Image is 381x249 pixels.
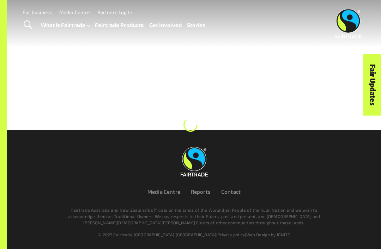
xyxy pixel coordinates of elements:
[147,188,180,195] a: Media Centre
[59,9,90,15] a: Media Centre
[187,20,205,30] a: Stories
[32,231,356,238] div: | |
[23,9,52,15] a: For business
[335,9,362,38] img: Fairtrade Australia New Zealand logo
[19,16,36,34] a: Toggle Search
[181,147,208,176] img: Fairtrade Australia New Zealand logo
[95,20,144,30] a: Fairtrade Products
[191,188,211,195] a: Reports
[60,207,328,226] p: Fairtrade Australia and New Zealand’s office is on the lands of the Wurundjeri People of the Kuli...
[149,20,182,30] a: Get Involved
[246,232,290,237] a: Web Design by IGNITE
[98,232,216,237] span: © 2025 Fairtrade [GEOGRAPHIC_DATA] [GEOGRAPHIC_DATA]
[97,9,132,15] a: Partners Log In
[221,188,241,195] a: Contact
[41,20,90,30] a: What is Fairtrade
[217,232,245,237] a: Privacy policy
